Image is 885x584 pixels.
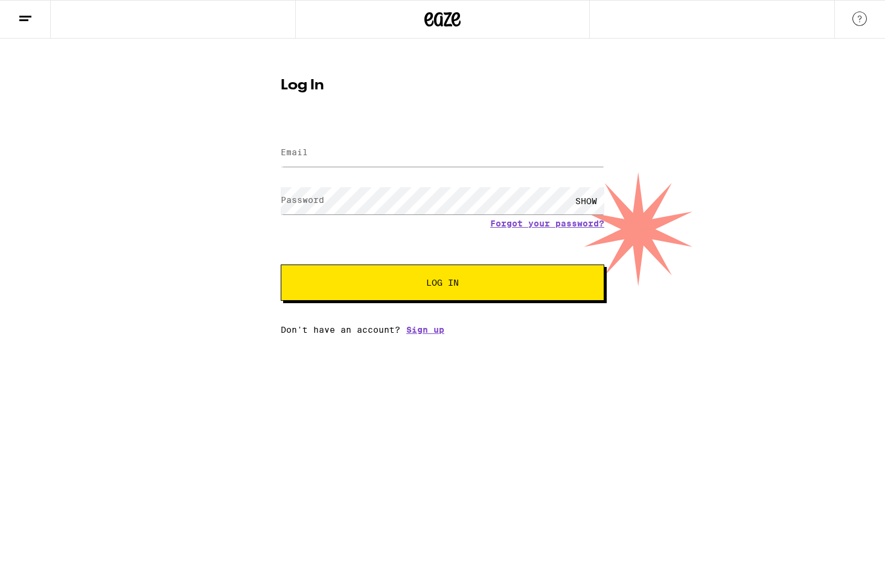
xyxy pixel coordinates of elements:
input: Email [281,140,604,167]
div: Don't have an account? [281,325,604,335]
a: Forgot your password? [490,219,604,228]
a: Sign up [406,325,444,335]
div: SHOW [568,187,604,214]
h1: Log In [281,79,604,93]
label: Password [281,195,324,205]
span: Log In [426,278,459,287]
button: Log In [281,265,604,301]
label: Email [281,147,308,157]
